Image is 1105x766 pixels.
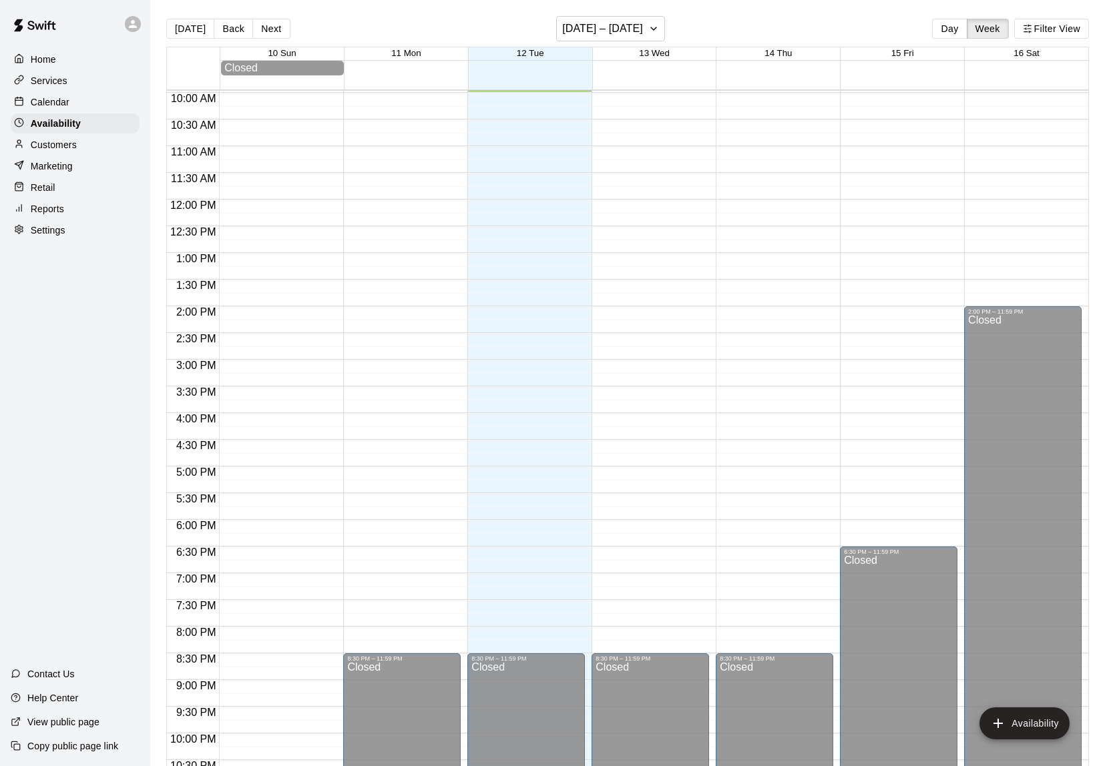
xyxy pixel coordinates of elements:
button: 15 Fri [891,48,914,58]
button: Day [932,19,967,39]
p: Services [31,74,67,87]
p: Customers [31,138,77,151]
button: Filter View [1014,19,1089,39]
p: Contact Us [27,667,75,681]
button: add [979,707,1070,739]
div: 6:30 PM – 11:59 PM [844,548,953,555]
a: Retail [11,177,140,198]
span: 3:00 PM [173,360,220,371]
button: 11 Mon [391,48,421,58]
button: 14 Thu [764,48,792,58]
p: Marketing [31,159,73,173]
button: 10 Sun [268,48,296,58]
div: 8:30 PM – 11:59 PM [720,655,829,662]
span: 9:00 PM [173,680,220,691]
a: Services [11,71,140,91]
span: 10:30 AM [168,119,220,131]
span: 12:30 PM [167,226,219,238]
span: 6:30 PM [173,546,220,558]
button: [DATE] [166,19,214,39]
button: 13 Wed [639,48,670,58]
div: Closed [224,62,341,74]
span: 1:30 PM [173,280,220,291]
span: 11:30 AM [168,173,220,184]
a: Home [11,49,140,69]
span: 8:00 PM [173,627,220,638]
div: 8:30 PM – 11:59 PM [596,655,705,662]
span: 6:00 PM [173,520,220,531]
button: 16 Sat [1014,48,1040,58]
span: 12:00 PM [167,200,219,211]
a: Availability [11,113,140,133]
button: Next [252,19,290,39]
span: 11:00 AM [168,146,220,157]
span: 7:00 PM [173,573,220,585]
p: Calendar [31,95,69,109]
p: Retail [31,181,55,194]
a: Reports [11,199,140,219]
a: Customers [11,135,140,155]
span: 1:00 PM [173,253,220,264]
button: [DATE] – [DATE] [556,16,665,41]
span: 9:30 PM [173,707,220,718]
p: Settings [31,224,65,237]
button: 12 Tue [517,48,544,58]
a: Marketing [11,156,140,176]
span: 5:00 PM [173,466,220,478]
h6: [DATE] – [DATE] [562,19,643,38]
span: 3:30 PM [173,386,220,398]
span: 10:00 AM [168,93,220,104]
a: Settings [11,220,140,240]
p: Help Center [27,691,78,705]
a: Calendar [11,92,140,112]
div: 2:00 PM – 11:59 PM [968,308,1078,315]
button: Back [214,19,253,39]
span: 4:00 PM [173,413,220,424]
button: Week [967,19,1009,39]
span: 4:30 PM [173,440,220,451]
p: Reports [31,202,64,216]
span: 2:30 PM [173,333,220,344]
div: 8:30 PM – 11:59 PM [471,655,581,662]
span: 8:30 PM [173,653,220,665]
span: 5:30 PM [173,493,220,504]
span: 7:30 PM [173,600,220,611]
p: Home [31,53,56,66]
p: Copy public page link [27,739,118,753]
span: 10:00 PM [167,733,219,745]
p: View public page [27,715,99,729]
div: 8:30 PM – 11:59 PM [347,655,457,662]
p: Availability [31,117,81,130]
span: 2:00 PM [173,306,220,318]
